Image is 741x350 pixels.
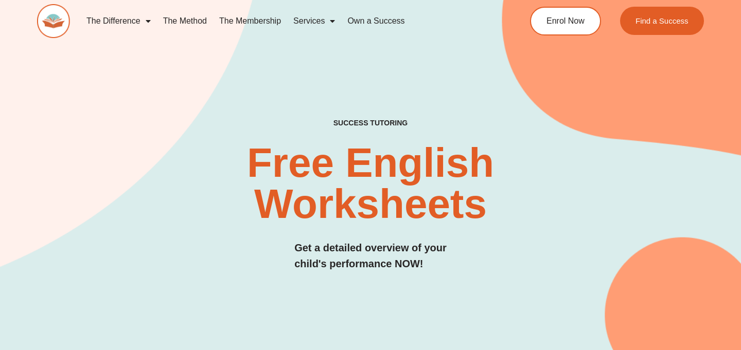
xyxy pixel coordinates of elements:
[546,17,585,25] span: Enrol Now
[294,240,447,272] h3: Get a detailed overview of your child's performance NOW!
[287,9,341,33] a: Services
[80,9,157,33] a: The Difference
[341,9,411,33] a: Own a Success
[530,7,601,35] a: Enrol Now
[636,17,689,25] span: Find a Success
[157,9,213,33] a: The Method
[213,9,287,33] a: The Membership
[272,119,469,127] h4: SUCCESS TUTORING​
[620,7,704,35] a: Find a Success
[80,9,492,33] nav: Menu
[150,142,590,225] h2: Free English Worksheets​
